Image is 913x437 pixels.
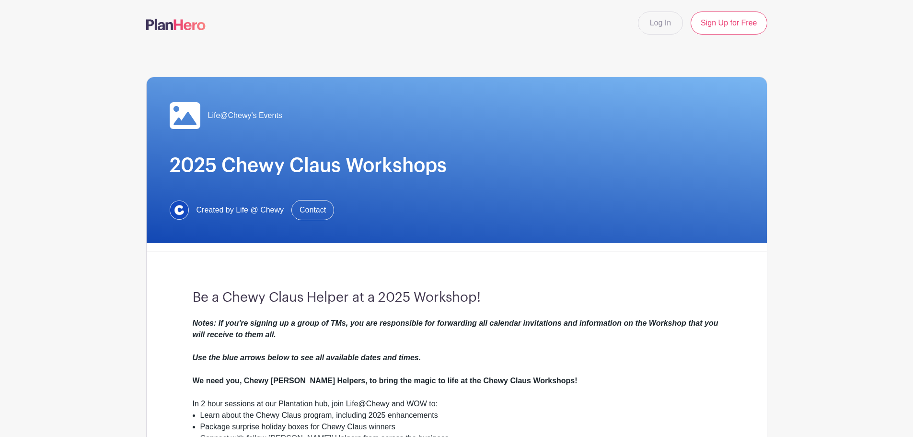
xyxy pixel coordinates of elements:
[193,290,721,306] h3: Be a Chewy Claus Helper at a 2025 Workshop!
[193,319,718,362] em: Notes: If you're signing up a group of TMs, you are responsible for forwarding all calendar invit...
[200,421,721,433] li: Package surprise holiday boxes for Chewy Claus winners
[638,12,683,35] a: Log In
[208,110,282,121] span: Life@Chewy's Events
[193,398,721,410] div: In 2 hour sessions at our Plantation hub, join Life@Chewy and WOW to:
[200,410,721,421] li: Learn about the Chewy Claus program, including 2025 enhancements
[196,204,284,216] span: Created by Life @ Chewy
[146,19,206,30] img: logo-507f7623f17ff9eddc593b1ce0a138ce2505c220e1c5a4e2b4648c50719b7d32.svg
[170,201,189,220] img: 1629734264472.jfif
[170,154,744,177] h1: 2025 Chewy Claus Workshops
[691,12,767,35] a: Sign Up for Free
[291,200,334,220] a: Contact
[193,377,578,385] strong: We need you, Chewy [PERSON_NAME] Helpers, to bring the magic to life at the Chewy Claus Workshops!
